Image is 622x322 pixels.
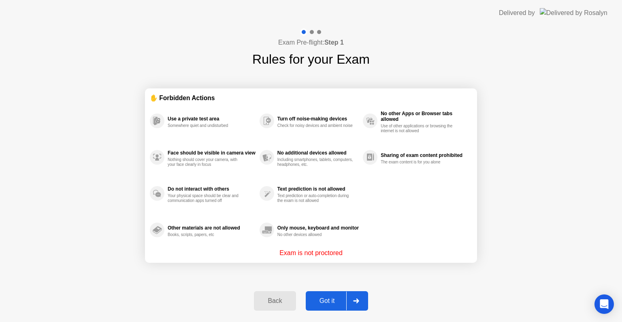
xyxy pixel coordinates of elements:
div: Your physical space should be clear and communication apps turned off [168,193,244,203]
div: Delivered by [499,8,535,18]
div: No other devices allowed [277,232,354,237]
div: Turn off noise-making devices [277,116,359,122]
div: Face should be visible in camera view [168,150,256,156]
p: Exam is not proctored [279,248,343,258]
div: Use of other applications or browsing the internet is not allowed [381,124,457,133]
div: Including smartphones, tablets, computers, headphones, etc. [277,157,354,167]
div: No additional devices allowed [277,150,359,156]
div: The exam content is for you alone [381,160,457,165]
div: Books, scripts, papers, etc [168,232,244,237]
div: Sharing of exam content prohibited [381,152,468,158]
div: Use a private test area [168,116,256,122]
h1: Rules for your Exam [252,49,370,69]
h4: Exam Pre-flight: [278,38,344,47]
div: Only mouse, keyboard and monitor [277,225,359,231]
div: Back [256,297,293,305]
div: Somewhere quiet and undisturbed [168,123,244,128]
b: Step 1 [324,39,344,46]
div: Text prediction or auto-completion during the exam is not allowed [277,193,354,203]
div: Got it [308,297,346,305]
div: Text prediction is not allowed [277,186,359,192]
div: Nothing should cover your camera, with your face clearly in focus [168,157,244,167]
img: Delivered by Rosalyn [540,8,607,17]
div: Check for noisy devices and ambient noise [277,123,354,128]
div: No other Apps or Browser tabs allowed [381,111,468,122]
div: Do not interact with others [168,186,256,192]
div: Other materials are not allowed [168,225,256,231]
button: Back [254,291,296,311]
div: Open Intercom Messenger [594,294,614,314]
div: ✋ Forbidden Actions [150,93,472,103]
button: Got it [306,291,368,311]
